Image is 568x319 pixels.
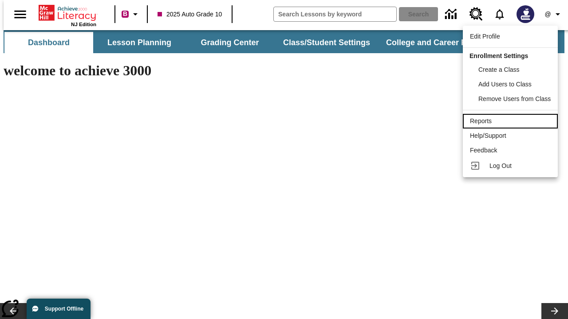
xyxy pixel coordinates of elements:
span: Create a Class [478,66,520,73]
span: Remove Users from Class [478,95,551,102]
span: Add Users to Class [478,81,532,88]
span: Reports [470,117,492,124]
span: Enrollment Settings [469,52,528,59]
span: Log Out [489,162,512,169]
span: Help/Support [470,132,506,139]
span: Edit Profile [470,33,500,40]
span: Feedback [470,147,497,154]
